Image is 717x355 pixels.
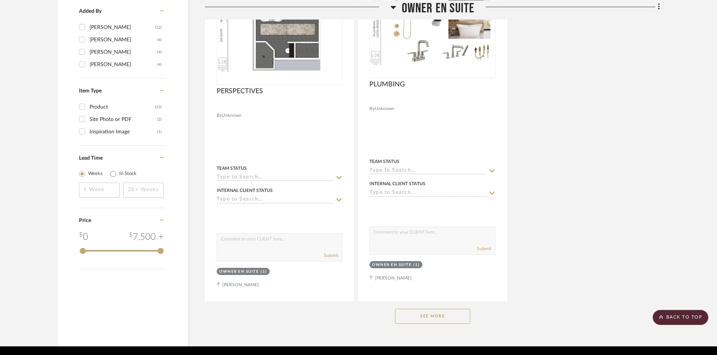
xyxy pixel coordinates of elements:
div: (2) [157,113,162,125]
span: PLUMBING [369,80,405,89]
span: Unknown [375,105,394,112]
div: Product [90,101,155,113]
div: Site Photo or PDF [90,113,157,125]
input: 20+ Weeks [123,183,164,198]
div: [PERSON_NAME] [90,59,157,71]
div: [PERSON_NAME] [90,34,157,46]
input: 1 Week [79,183,120,198]
scroll-to-top-button: BACK TO TOP [653,310,708,325]
div: (1) [157,126,162,138]
button: Submit [324,252,338,259]
div: 7,500 + [129,230,164,244]
div: Owner En Suite [219,269,259,275]
label: In Stock [119,170,137,178]
img: PERSPECTIVES [217,2,342,72]
span: Unknown [222,112,242,119]
button: Submit [477,245,491,252]
div: Owner En Suite [372,262,412,268]
div: (6) [157,34,162,46]
span: PERSPECTIVES [217,87,263,95]
div: Internal Client Status [217,187,273,194]
input: Type to Search… [369,168,486,175]
div: Team Status [369,158,400,165]
div: (1) [261,269,267,275]
div: 0 [79,230,88,244]
button: See More [395,309,470,324]
div: [PERSON_NAME] [90,46,157,58]
label: Weeks [88,170,103,178]
span: By [369,105,375,112]
input: Type to Search… [217,196,333,204]
div: Inspiration Image [90,126,157,138]
span: Added By [79,9,102,14]
div: (4) [157,46,162,58]
div: (23) [155,101,162,113]
span: Lead Time [79,156,103,161]
div: Internal Client Status [369,180,425,187]
div: (4) [157,59,162,71]
input: Type to Search… [369,190,486,197]
div: Team Status [217,165,247,172]
input: Type to Search… [217,174,333,181]
span: Item Type [79,88,102,94]
div: [PERSON_NAME] [90,21,155,33]
span: Price [79,218,91,223]
div: (12) [155,21,162,33]
span: By [217,112,222,119]
div: (1) [413,262,420,268]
